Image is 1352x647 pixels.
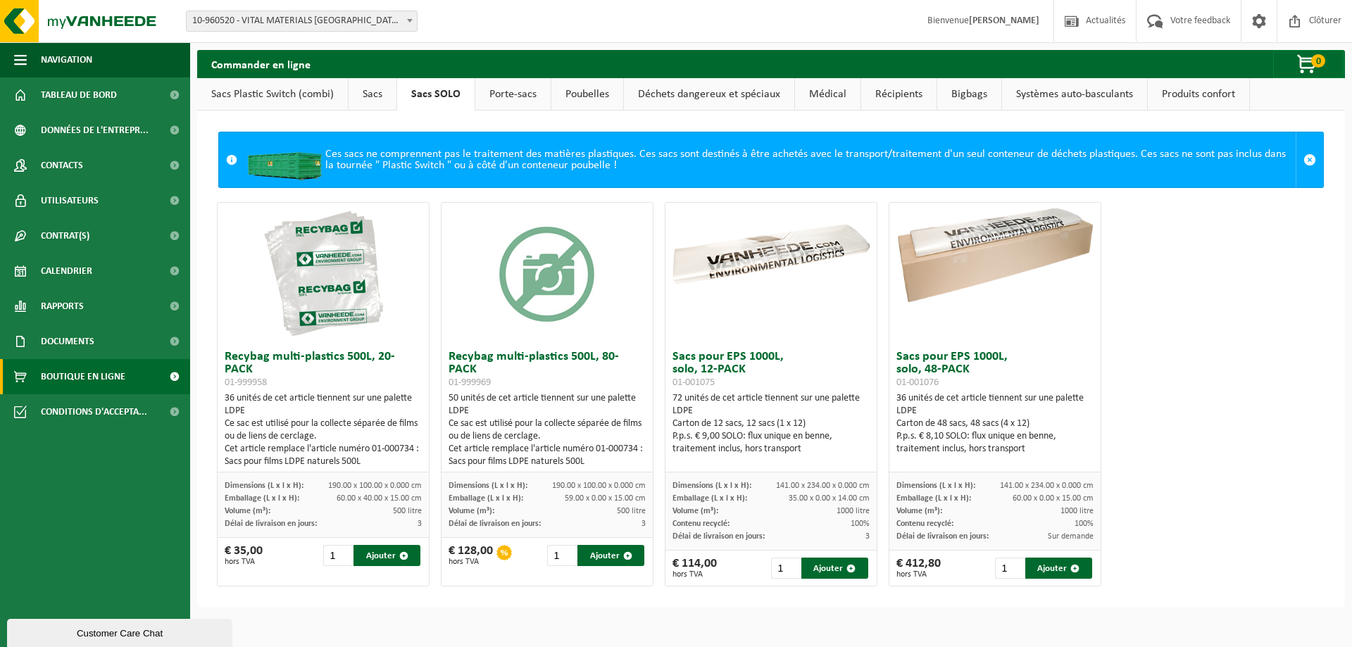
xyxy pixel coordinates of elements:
button: Ajouter [801,558,868,579]
span: 10-960520 - VITAL MATERIALS BELGIUM S.A. - TILLY [187,11,417,31]
span: hors TVA [672,570,717,579]
span: 59.00 x 0.00 x 15.00 cm [565,494,646,503]
span: hors TVA [225,558,263,566]
img: 01-999958 [253,203,394,344]
span: Délai de livraison en jours: [449,520,541,528]
div: LDPE [896,405,1094,417]
span: 500 litre [393,507,422,515]
div: € 35,00 [225,545,263,566]
span: 190.00 x 100.00 x 0.000 cm [328,482,422,490]
div: € 114,00 [672,558,717,579]
span: Sur demande [1048,532,1094,541]
span: Contacts [41,148,83,183]
img: 01-999969 [477,203,618,344]
a: Sacs [349,78,396,111]
span: 3 [865,532,870,541]
span: Dimensions (L x l x H): [449,482,527,490]
button: 0 [1273,50,1344,78]
span: Emballage (L x l x H): [672,494,747,503]
span: 3 [418,520,422,528]
span: 3 [641,520,646,528]
div: 36 unités de cet article tiennent sur une palette [225,392,422,468]
div: € 412,80 [896,558,941,579]
span: Volume (m³): [225,507,270,515]
span: Contenu recyclé: [896,520,953,528]
img: HK-XC-20-GN-00.png [244,139,325,180]
h3: Sacs pour EPS 1000L, solo, 48-PACK [896,351,1094,389]
div: Ce sac est utilisé pour la collecte séparée de films ou de liens de cerclage. [225,417,422,443]
span: 35.00 x 0.00 x 14.00 cm [789,494,870,503]
div: 72 unités de cet article tiennent sur une palette [672,392,870,456]
div: Ce sac est utilisé pour la collecte séparée de films ou de liens de cerclage. [449,417,646,443]
img: 01-001075 [665,203,877,308]
div: Ces sacs ne comprennent pas le traitement des matières plastiques. Ces sacs sont destinés à être ... [244,132,1296,187]
div: Carton de 48 sacs, 48 sacs (4 x 12) [896,417,1094,430]
span: Emballage (L x l x H): [896,494,971,503]
a: Systèmes auto-basculants [1002,78,1147,111]
div: Carton de 12 sacs, 12 sacs (1 x 12) [672,417,870,430]
span: Documents [41,324,94,359]
a: Poubelles [551,78,623,111]
div: LDPE [449,405,646,417]
span: Dimensions (L x l x H): [225,482,303,490]
span: 141.00 x 234.00 x 0.000 cm [1000,482,1094,490]
input: 1 [323,545,352,566]
input: 1 [995,558,1024,579]
span: Tableau de bord [41,77,117,113]
span: Volume (m³): [672,507,718,515]
span: Délai de livraison en jours: [672,532,765,541]
a: Déchets dangereux et spéciaux [624,78,794,111]
a: Produits confort [1148,78,1249,111]
span: Conditions d'accepta... [41,394,147,429]
span: 500 litre [617,507,646,515]
span: Calendrier [41,253,92,289]
span: Contrat(s) [41,218,89,253]
div: Cet article remplace l'article numéro 01-000734 : Sacs pour films LDPE naturels 500L [449,443,646,468]
span: 100% [1075,520,1094,528]
div: P.p.s. € 8,10 SOLO: flux unique en benne, traitement inclus, hors transport [896,430,1094,456]
div: LDPE [225,405,422,417]
a: Porte-sacs [475,78,551,111]
input: 1 [547,545,576,566]
button: Ajouter [353,545,420,566]
span: Dimensions (L x l x H): [896,482,975,490]
a: Sacs SOLO [397,78,475,111]
h2: Commander en ligne [197,50,325,77]
span: Emballage (L x l x H): [449,494,523,503]
span: Délai de livraison en jours: [225,520,317,528]
span: 100% [851,520,870,528]
span: Navigation [41,42,92,77]
h3: Recybag multi-plastics 500L, 20-PACK [225,351,422,389]
div: € 128,00 [449,545,493,566]
span: Boutique en ligne [41,359,125,394]
span: 01-001076 [896,377,939,388]
span: Utilisateurs [41,183,99,218]
div: 36 unités de cet article tiennent sur une palette [896,392,1094,456]
a: Médical [795,78,860,111]
a: Bigbags [937,78,1001,111]
button: Ajouter [1025,558,1092,579]
span: 141.00 x 234.00 x 0.000 cm [776,482,870,490]
span: 1000 litre [1060,507,1094,515]
div: Cet article remplace l'article numéro 01-000734 : Sacs pour films LDPE naturels 500L [225,443,422,468]
strong: [PERSON_NAME] [969,15,1039,26]
input: 1 [771,558,800,579]
span: Volume (m³): [896,507,942,515]
div: P.p.s. € 9,00 SOLO: flux unique en benne, traitement inclus, hors transport [672,430,870,456]
span: 01-001075 [672,377,715,388]
a: Récipients [861,78,937,111]
h3: Recybag multi-plastics 500L, 80-PACK [449,351,646,389]
iframe: chat widget [7,616,235,647]
div: LDPE [672,405,870,417]
a: Sluit melding [1296,132,1323,187]
span: Volume (m³): [449,507,494,515]
div: 50 unités de cet article tiennent sur une palette [449,392,646,468]
span: 60.00 x 40.00 x 15.00 cm [337,494,422,503]
span: 01-999969 [449,377,491,388]
span: hors TVA [449,558,493,566]
span: Rapports [41,289,84,324]
span: 0 [1311,54,1325,68]
span: Délai de livraison en jours: [896,532,989,541]
span: Dimensions (L x l x H): [672,482,751,490]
